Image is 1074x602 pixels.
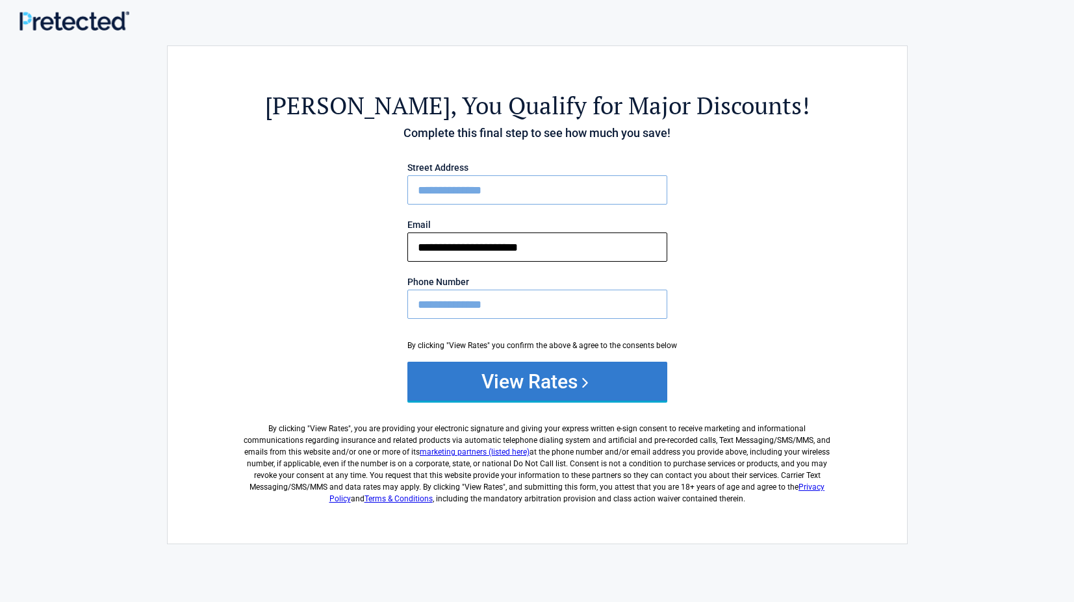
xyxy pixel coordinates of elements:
[364,494,433,503] a: Terms & Conditions
[239,125,836,142] h4: Complete this final step to see how much you save!
[407,220,667,229] label: Email
[420,447,530,457] a: marketing partners (listed here)
[239,412,836,505] label: By clicking " ", you are providing your electronic signature and giving your express written e-si...
[265,90,450,121] span: [PERSON_NAME]
[407,340,667,351] div: By clicking "View Rates" you confirm the above & agree to the consents below
[310,424,348,433] span: View Rates
[407,362,667,401] button: View Rates
[19,11,129,31] img: Main Logo
[239,90,836,121] h2: , You Qualify for Major Discounts!
[407,163,667,172] label: Street Address
[407,277,667,286] label: Phone Number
